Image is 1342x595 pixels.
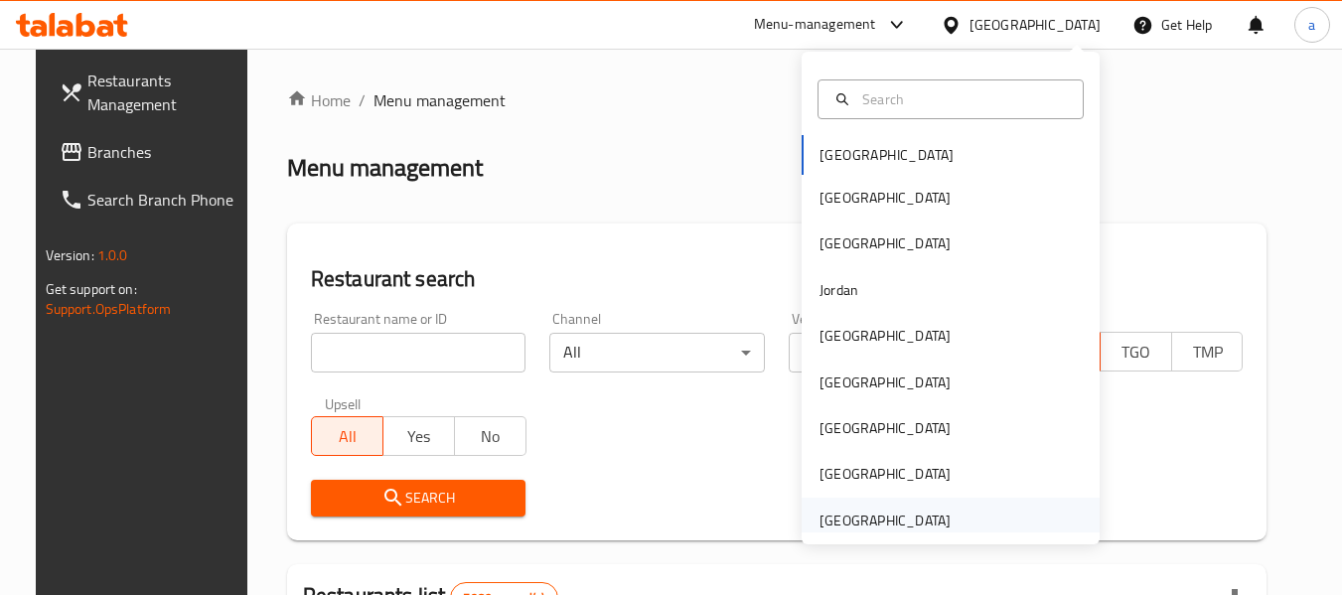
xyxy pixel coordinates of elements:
div: [GEOGRAPHIC_DATA] [969,14,1101,36]
span: Get support on: [46,276,137,302]
a: Support.OpsPlatform [46,296,172,322]
button: TMP [1171,332,1244,372]
li: / [359,88,366,112]
span: Branches [87,140,244,164]
input: Search [854,88,1071,110]
div: [GEOGRAPHIC_DATA] [820,325,951,347]
button: Yes [382,416,455,456]
label: Upsell [325,396,362,410]
button: TGO [1100,332,1172,372]
div: [GEOGRAPHIC_DATA] [820,232,951,254]
span: Menu management [373,88,506,112]
span: No [463,422,519,451]
h2: Menu management [287,152,483,184]
div: Jordan [820,279,858,301]
h2: Restaurant search [311,264,1244,294]
span: TMP [1180,338,1236,367]
span: Restaurants Management [87,69,244,116]
div: [GEOGRAPHIC_DATA] [820,417,951,439]
a: Restaurants Management [44,57,260,128]
input: Search for restaurant name or ID.. [311,333,526,372]
nav: breadcrumb [287,88,1267,112]
div: [GEOGRAPHIC_DATA] [820,372,951,393]
div: [GEOGRAPHIC_DATA] [820,463,951,485]
span: Yes [391,422,447,451]
div: Menu-management [754,13,876,37]
span: 1.0.0 [97,242,128,268]
a: Branches [44,128,260,176]
span: a [1308,14,1315,36]
a: Home [287,88,351,112]
span: Search Branch Phone [87,188,244,212]
button: Search [311,480,526,517]
div: [GEOGRAPHIC_DATA] [820,187,951,209]
div: All [789,333,1004,372]
span: All [320,422,375,451]
button: All [311,416,383,456]
button: No [454,416,526,456]
span: Version: [46,242,94,268]
a: Search Branch Phone [44,176,260,223]
div: [GEOGRAPHIC_DATA] [820,510,951,531]
span: Search [327,486,511,511]
div: All [549,333,765,372]
span: TGO [1109,338,1164,367]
